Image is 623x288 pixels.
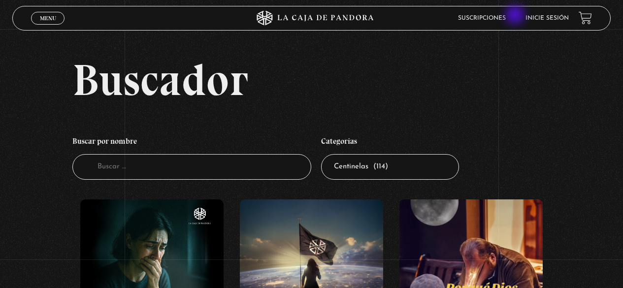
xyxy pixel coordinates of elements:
a: Suscripciones [458,15,506,21]
h2: Buscador [72,58,611,102]
h4: Categorías [321,131,459,154]
span: Menu [40,15,56,21]
span: Cerrar [36,23,60,30]
h4: Buscar por nombre [72,131,312,154]
a: View your shopping cart [579,11,592,25]
a: Inicie sesión [525,15,569,21]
